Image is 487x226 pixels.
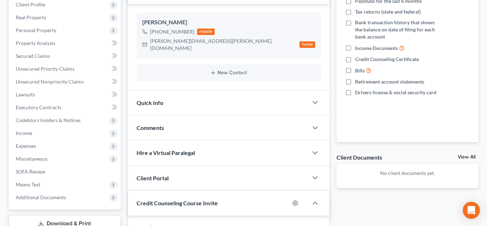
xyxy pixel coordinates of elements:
span: Codebtors Insiders & Notices [16,117,81,123]
span: Expenses [16,143,36,149]
span: Comments [137,124,164,131]
a: Lawsuits [10,88,121,101]
div: [PHONE_NUMBER] [150,28,194,35]
p: No client documents yet. [342,170,473,177]
span: Credit Counseling Course Invite [137,200,218,206]
a: Executory Contracts [10,101,121,114]
span: Income Documents [355,45,398,52]
span: Unsecured Priority Claims [16,66,75,72]
span: Drivers license & social security card [355,89,436,96]
div: [PERSON_NAME][EMAIL_ADDRESS][PERSON_NAME][DOMAIN_NAME] [150,37,297,52]
span: Hire a Virtual Paralegal [137,149,195,156]
span: Bank transaction history that shows the balance on date of filing for each bank account [355,19,437,40]
a: SOFA Review [10,165,121,178]
a: Secured Claims [10,50,121,62]
span: Unsecured Nonpriority Claims [16,79,84,85]
span: Quick Info [137,99,163,106]
a: Unsecured Priority Claims [10,62,121,75]
span: Miscellaneous [16,156,47,162]
span: Property Analysis [16,40,55,46]
button: New Contact [142,70,315,76]
a: Unsecured Nonpriority Claims [10,75,121,88]
span: Retirement account statements [355,78,424,85]
div: Open Intercom Messenger [463,202,480,219]
span: Lawsuits [16,91,35,97]
span: Means Test [16,181,40,187]
span: Credit Counseling Certificate [355,56,419,63]
span: Personal Property [16,27,56,33]
span: Additional Documents [16,194,66,200]
span: Bills [355,67,365,74]
span: Client Portal [137,175,169,181]
a: View All [458,155,476,160]
span: Secured Claims [16,53,50,59]
div: home [299,41,315,48]
span: Income [16,130,32,136]
span: Tax returns (state and federal) [355,8,421,15]
div: mobile [197,29,215,35]
span: Executory Contracts [16,104,61,110]
div: Client Documents [337,154,382,161]
div: [PERSON_NAME] [142,18,315,27]
span: SOFA Review [16,169,45,175]
span: Real Property [16,14,46,20]
span: Client Profile [16,1,45,7]
a: Property Analysis [10,37,121,50]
